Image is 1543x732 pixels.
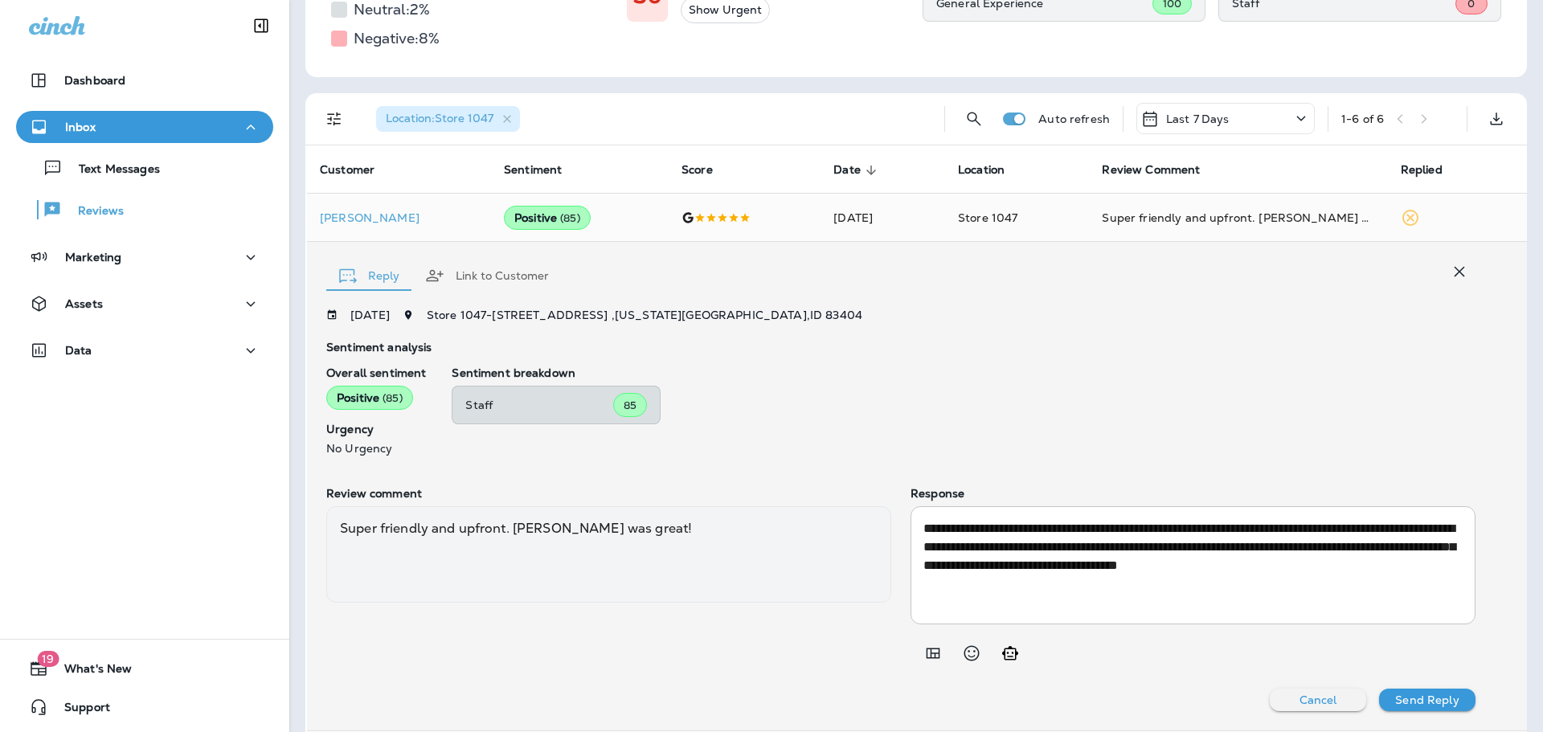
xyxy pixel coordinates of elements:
[326,423,426,436] p: Urgency
[1102,210,1374,226] div: Super friendly and upfront. Chris was great!
[412,247,562,305] button: Link to Customer
[624,399,636,412] span: 85
[560,211,580,225] span: ( 85 )
[376,106,520,132] div: Location:Store 1047
[16,241,273,273] button: Marketing
[833,163,882,178] span: Date
[833,163,861,177] span: Date
[65,344,92,357] p: Data
[320,211,478,224] p: [PERSON_NAME]
[911,487,1475,500] p: Response
[956,637,988,669] button: Select an emoji
[1480,103,1512,135] button: Export as CSV
[16,691,273,723] button: Support
[1299,693,1337,706] p: Cancel
[383,391,403,405] span: ( 85 )
[958,211,1017,225] span: Store 1047
[16,64,273,96] button: Dashboard
[1401,163,1463,178] span: Replied
[16,151,273,185] button: Text Messages
[1102,163,1221,178] span: Review Comment
[326,386,413,410] div: Positive
[63,162,160,178] p: Text Messages
[16,652,273,685] button: 19What's New
[62,204,124,219] p: Reviews
[958,163,1025,178] span: Location
[320,163,374,177] span: Customer
[37,651,59,667] span: 19
[64,74,125,87] p: Dashboard
[350,309,390,321] p: [DATE]
[16,193,273,227] button: Reviews
[326,487,891,500] p: Review comment
[465,399,613,411] p: Staff
[681,163,713,177] span: Score
[917,637,949,669] button: Add in a premade template
[354,26,440,51] h5: Negative: 8 %
[504,163,583,178] span: Sentiment
[326,506,891,603] div: Super friendly and upfront. [PERSON_NAME] was great!
[994,637,1026,669] button: Generate AI response
[16,288,273,320] button: Assets
[452,366,1475,379] p: Sentiment breakdown
[1401,163,1443,177] span: Replied
[48,662,132,681] span: What's New
[326,366,426,379] p: Overall sentiment
[1038,112,1110,125] p: Auto refresh
[48,701,110,720] span: Support
[320,211,478,224] div: Click to view Customer Drawer
[1102,163,1200,177] span: Review Comment
[320,163,395,178] span: Customer
[1166,112,1230,125] p: Last 7 Days
[504,206,591,230] div: Positive
[239,10,284,42] button: Collapse Sidebar
[958,103,990,135] button: Search Reviews
[427,308,862,322] span: Store 1047 - [STREET_ADDRESS] , [US_STATE][GEOGRAPHIC_DATA] , ID 83404
[504,163,562,177] span: Sentiment
[1270,689,1366,711] button: Cancel
[65,251,121,264] p: Marketing
[821,194,945,242] td: [DATE]
[326,247,412,305] button: Reply
[65,121,96,133] p: Inbox
[958,163,1005,177] span: Location
[1341,112,1384,125] div: 1 - 6 of 6
[16,111,273,143] button: Inbox
[16,334,273,366] button: Data
[326,442,426,455] p: No Urgency
[65,297,103,310] p: Assets
[386,111,493,125] span: Location : Store 1047
[681,163,734,178] span: Score
[1379,689,1475,711] button: Send Reply
[1395,693,1459,706] p: Send Reply
[326,341,1475,354] p: Sentiment analysis
[318,103,350,135] button: Filters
